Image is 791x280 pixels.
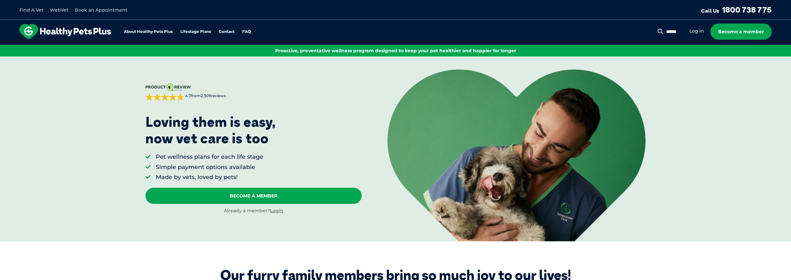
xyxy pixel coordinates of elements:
div: Already a member? [145,208,362,214]
span: Proactive, preventative wellness program designed to keep your pet healthier and happier for longer [275,48,516,54]
li: Pet wellness plans for each life stage [156,153,263,161]
a: Lifestage Plans [180,30,211,34]
img: hpp-logo [19,24,111,39]
button: Search [656,28,665,35]
a: Log in [689,28,704,34]
a: Find A Vet [19,7,44,13]
a: Call Us1800 738 775 [701,5,772,15]
strong: 4.7 [185,93,191,98]
a: WebVet [50,7,68,13]
p: Loving them is easy, now vet care is too [145,114,276,146]
a: Contact [219,30,235,34]
a: FAQ [242,30,251,34]
a: Become a member [710,24,772,40]
a: Login [270,208,283,214]
a: 4.7from2,309reviews [145,84,362,101]
span: 2,309 reviews [201,93,226,98]
span: Call Us [701,7,719,14]
a: About Healthy Pets Plus [124,30,173,34]
a: Book an Appointment [75,7,127,13]
li: Simple payment options available [156,163,263,171]
div: 4.7 out of 5 stars [145,93,184,101]
span: from [184,93,226,99]
img: <p>Loving them is easy, <br /> now vet care is too</p> [387,69,646,241]
li: Made by vets, loved by pets! [156,173,263,181]
a: Become A Member [145,188,362,204]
